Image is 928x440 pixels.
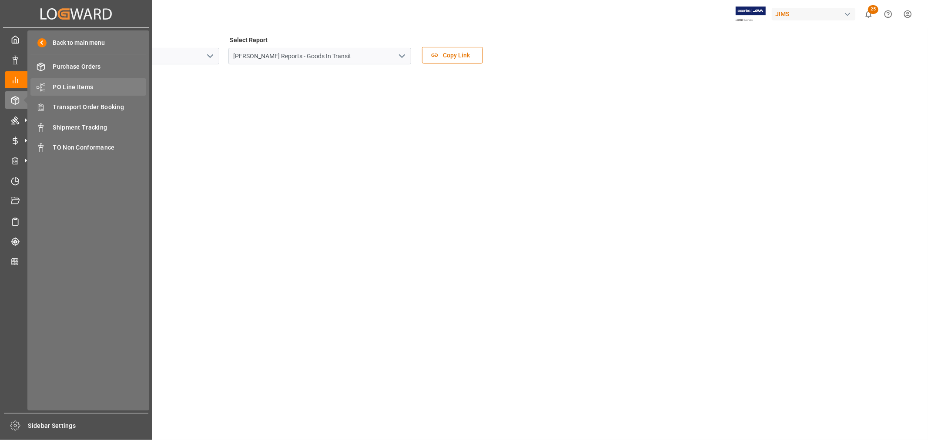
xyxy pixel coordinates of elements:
[736,7,766,22] img: Exertis%20JAM%20-%20Email%20Logo.jpg_1722504956.jpg
[772,8,855,20] div: JIMS
[5,193,147,210] a: Document Management
[439,51,474,60] span: Copy Link
[5,172,147,189] a: Timeslot Management V2
[228,34,269,46] label: Select Report
[395,50,408,63] button: open menu
[28,421,149,430] span: Sidebar Settings
[30,139,146,156] a: TO Non Conformance
[53,103,147,112] span: Transport Order Booking
[422,47,483,63] button: Copy Link
[30,99,146,116] a: Transport Order Booking
[30,78,146,95] a: PO Line Items
[47,38,105,47] span: Back to main menu
[30,58,146,75] a: Purchase Orders
[228,48,411,64] input: Type to search/select
[868,5,878,14] span: 25
[5,233,147,250] a: Tracking Shipment
[772,6,859,22] button: JIMS
[53,83,147,92] span: PO Line Items
[53,62,147,71] span: Purchase Orders
[53,143,147,152] span: TO Non Conformance
[5,51,147,68] a: Data Management
[878,4,898,24] button: Help Center
[5,253,147,270] a: CO2 Calculator
[30,119,146,136] a: Shipment Tracking
[5,31,147,48] a: My Cockpit
[5,71,147,88] a: My Reports
[203,50,216,63] button: open menu
[859,4,878,24] button: show 25 new notifications
[5,213,147,230] a: Sailing Schedules
[53,123,147,132] span: Shipment Tracking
